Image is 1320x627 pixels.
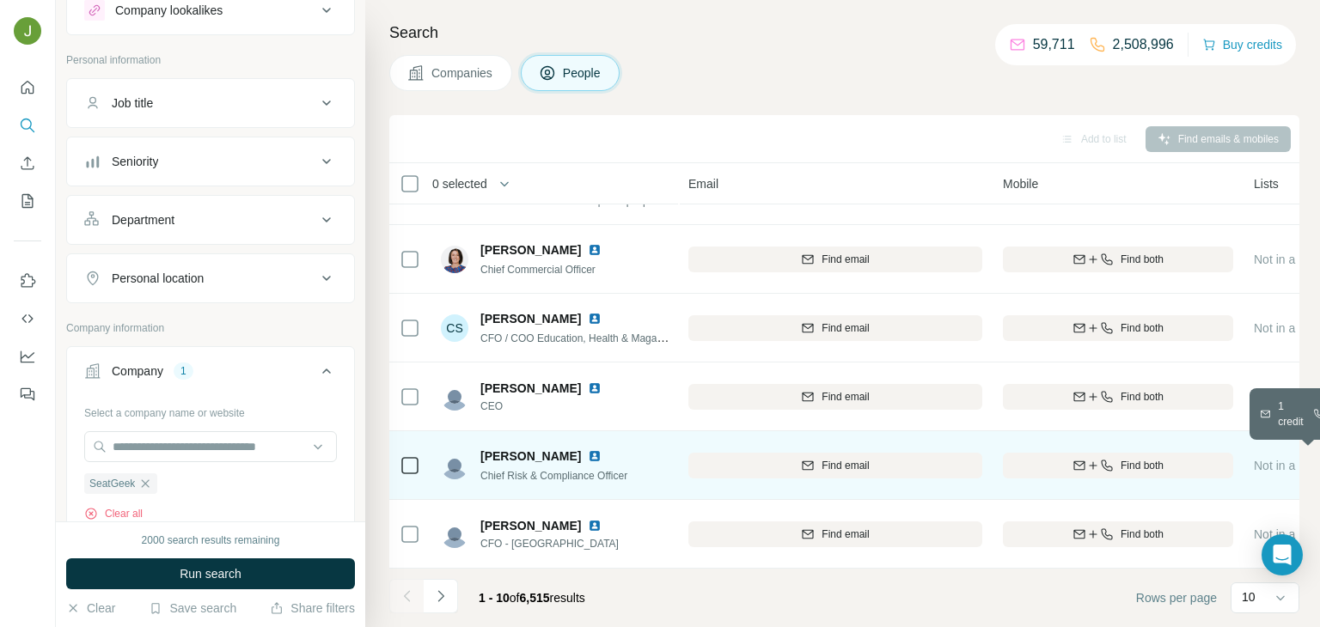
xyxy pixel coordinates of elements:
div: 1 [174,363,193,379]
span: results [479,591,585,605]
button: Find email [688,384,982,410]
span: Email [688,175,718,192]
span: SeatGeek [89,476,135,491]
span: People [563,64,602,82]
span: Companies [431,64,494,82]
button: Navigate to next page [424,579,458,613]
button: Use Surfe on LinkedIn [14,265,41,296]
span: Run search [180,565,241,582]
span: Not in a list [1254,253,1313,266]
div: Job title [112,94,153,112]
button: Share filters [270,600,355,617]
img: Avatar [14,17,41,45]
p: 59,711 [1033,34,1075,55]
span: Not in a list [1254,390,1313,404]
span: Not in a list [1254,459,1313,472]
span: Find email [822,320,869,336]
button: Find email [688,453,982,478]
button: Find both [1003,247,1233,272]
div: Seniority [112,153,158,170]
span: Lists [1254,175,1279,192]
button: Find both [1003,315,1233,341]
p: 2,508,996 [1113,34,1174,55]
img: LinkedIn logo [588,519,602,533]
span: [PERSON_NAME] [480,447,581,465]
p: Company information [66,320,355,336]
button: Clear all [84,506,143,521]
button: Find email [688,315,982,341]
button: Personal location [67,258,354,299]
span: Find email [822,458,869,473]
img: LinkedIn logo [588,449,602,463]
button: Find both [1003,384,1233,410]
div: Company [112,362,163,380]
span: Mobile [1003,175,1038,192]
div: Company lookalikes [115,2,223,19]
span: of [510,591,520,605]
img: LinkedIn logo [588,312,602,326]
span: [PERSON_NAME] [480,310,581,327]
span: Not in a list [1254,527,1313,541]
span: [PERSON_NAME] [480,380,581,397]
button: Find both [1003,521,1233,547]
span: 0 selected [432,175,487,192]
span: Find both [1121,458,1164,473]
button: My lists [14,186,41,216]
button: Use Surfe API [14,303,41,334]
span: Find email [822,527,869,542]
span: 6,515 [520,591,550,605]
img: Avatar [441,452,468,479]
span: Chief Risk & Compliance Officer [480,470,627,482]
span: Find email [822,389,869,405]
span: Find both [1121,320,1164,336]
button: Department [67,199,354,240]
div: Select a company name or website [84,399,337,421]
img: Avatar [441,383,468,411]
button: Feedback [14,379,41,410]
span: Not in a list [1254,321,1313,335]
span: [PERSON_NAME] [480,241,581,259]
span: Find both [1121,389,1164,405]
div: Department [112,211,174,228]
div: 2000 search results remaining [142,533,280,548]
button: Quick start [14,72,41,103]
p: Personal information [66,52,355,68]
button: Find email [688,247,982,272]
div: Personal location [112,270,204,287]
button: Seniority [67,141,354,182]
button: Company1 [67,350,354,399]
img: LinkedIn logo [588,243,602,257]
span: Rows per page [1136,589,1217,606]
span: CFO / COO Education, Health & Magazines at Springer Nature Group [480,331,800,344]
button: Enrich CSV [14,148,41,179]
span: CFO - [GEOGRAPHIC_DATA] [480,536,622,551]
span: 1 - 10 [479,591,510,605]
button: Find email [688,521,982,547]
img: Avatar [441,520,468,548]
div: Open Intercom Messenger [1262,534,1303,575]
span: Find email [822,252,869,267]
span: CEO [480,399,622,414]
span: Find both [1121,252,1164,267]
button: Find both [1003,453,1233,478]
button: Dashboard [14,341,41,372]
button: Save search [149,600,236,617]
p: 10 [1242,588,1256,606]
h4: Search [389,21,1299,45]
img: LinkedIn logo [588,381,602,395]
span: Find both [1121,527,1164,542]
button: Clear [66,600,115,617]
div: CS [441,314,468,342]
button: Search [14,110,41,141]
span: Chief Commercial Officer [480,264,596,276]
button: Job title [67,82,354,124]
span: [PERSON_NAME] [480,517,581,534]
button: Run search [66,558,355,589]
img: Avatar [441,246,468,273]
span: Chief of Staff to the COO | Group Operations & Excellence [480,193,748,207]
button: Buy credits [1202,33,1282,57]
